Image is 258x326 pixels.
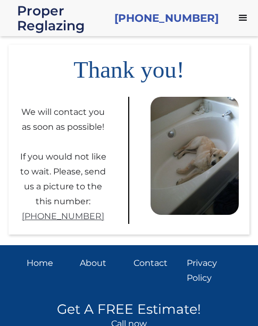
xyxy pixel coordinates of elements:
[22,209,104,224] a: [PHONE_NUMBER]
[80,256,124,286] a: About
[114,11,219,26] a: [PHONE_NUMBER]
[19,97,107,209] div: We will contact you as soon as possible! If you would not like to wait. Please, send us a picture...
[187,256,231,286] a: Privacy Policy
[9,45,249,86] h1: Thank you!
[27,256,71,286] a: Home
[17,3,106,33] a: home
[80,256,124,271] div: About
[134,256,178,271] div: Contact
[27,256,71,271] div: Home
[134,256,178,286] a: Contact
[17,3,106,33] div: Proper Reglazing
